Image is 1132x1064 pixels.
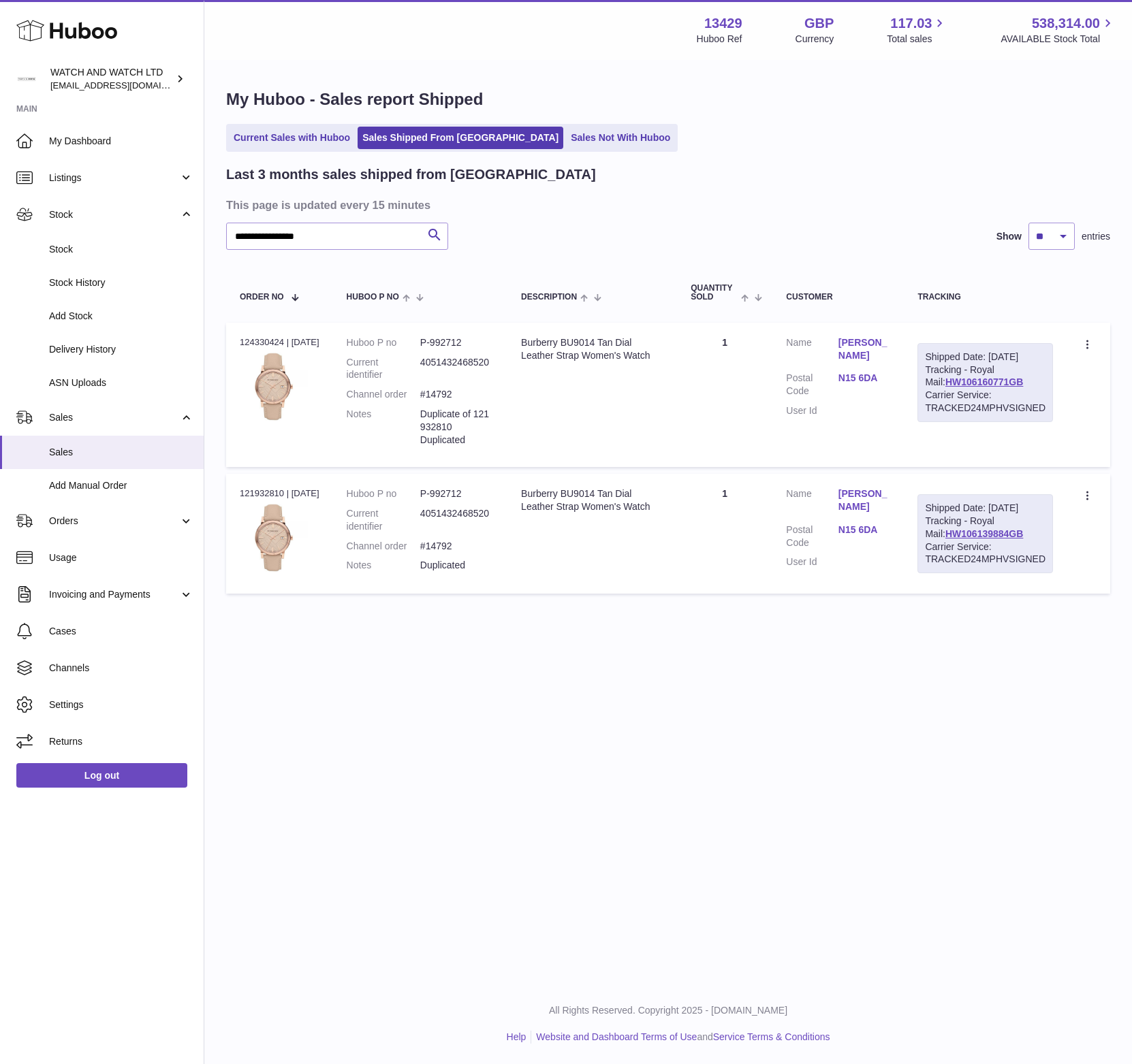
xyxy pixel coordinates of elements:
[420,487,494,500] dd: P-992712
[50,80,200,91] span: [EMAIL_ADDRESS][DOMAIN_NAME]
[925,502,1045,515] div: Shipped Date: [DATE]
[226,165,596,184] h2: Last 3 months sales shipped from [GEOGRAPHIC_DATA]
[420,408,494,434] p: Duplicate of 121932810
[49,515,179,528] span: Orders
[49,135,193,148] span: My Dashboard
[229,127,355,149] a: Current Sales with Huboo
[16,69,37,89] img: baris@watchandwatch.co.uk
[49,411,179,424] span: Sales
[838,336,891,362] a: [PERSON_NAME]
[1001,14,1116,46] a: 538,314.00 AVAILABLE Stock Total
[420,559,494,572] p: Duplicated
[1001,33,1116,46] span: AVAILABLE Stock Total
[347,408,420,447] dt: Notes
[49,588,179,601] span: Invoicing and Payments
[945,528,1023,539] a: HW106139884GB
[536,1031,697,1042] a: Website and Dashboard Terms of Use
[420,356,494,382] dd: 4051432468520
[240,353,308,421] img: 1718752441.jpg
[226,197,1107,212] h3: This page is updated every 15 minutes
[838,487,891,513] a: [PERSON_NAME]
[838,372,891,385] a: N15 6DA
[838,523,891,536] a: N15 6DA
[925,351,1045,364] div: Shipped Date: [DATE]
[347,487,420,500] dt: Huboo P no
[50,66,173,92] div: WATCH AND WATCH LTD
[420,336,494,349] dd: P-992712
[49,698,193,711] span: Settings
[887,14,947,46] a: 117.03 Total sales
[240,487,319,500] div: 121932810 | [DATE]
[420,434,494,447] p: Duplicated
[49,343,193,356] span: Delivery History
[521,336,663,362] div: Burberry BU9014 Tan Dial Leather Strap Women's Watch
[16,763,187,788] a: Log out
[521,487,663,513] div: Burberry BU9014 Tan Dial Leather Strap Women's Watch
[49,662,193,675] span: Channels
[945,376,1023,387] a: HW106160771GB
[566,127,675,149] a: Sales Not With Huboo
[240,293,284,302] span: Order No
[796,33,834,46] div: Currency
[347,540,420,553] dt: Channel order
[786,404,838,417] dt: User Id
[925,541,1045,566] div: Carrier Service: TRACKED24MPHVSIGNED
[347,559,420,572] dt: Notes
[49,625,193,638] span: Cases
[786,336,838,366] dt: Name
[49,310,193,323] span: Add Stock
[240,504,308,572] img: 1718752441.jpg
[786,372,838,398] dt: Postal Code
[49,172,179,184] span: Listings
[890,14,932,33] span: 117.03
[49,376,193,389] span: ASN Uploads
[531,1031,830,1044] li: and
[347,293,399,302] span: Huboo P no
[786,523,838,549] dt: Postal Code
[925,389,1045,415] div: Carrier Service: TRACKED24MPHVSIGNED
[713,1031,830,1042] a: Service Terms & Conditions
[677,323,772,467] td: 1
[420,507,494,533] dd: 4051432468520
[420,540,494,553] dd: #14792
[786,293,890,302] div: Customer
[347,388,420,401] dt: Channel order
[420,388,494,401] dd: #14792
[917,494,1053,573] div: Tracking - Royal Mail:
[347,336,420,349] dt: Huboo P no
[917,343,1053,422] div: Tracking - Royal Mail:
[804,14,834,33] strong: GBP
[49,208,179,221] span: Stock
[786,555,838,568] dt: User Id
[1082,230,1110,243] span: entries
[347,507,420,533] dt: Current identifier
[347,356,420,382] dt: Current identifier
[691,284,738,302] span: Quantity Sold
[521,293,577,302] span: Description
[786,487,838,517] dt: Name
[49,551,193,564] span: Usage
[49,276,193,289] span: Stock History
[49,243,193,256] span: Stock
[1032,14,1100,33] span: 538,314.00
[917,293,1053,302] div: Tracking
[996,230,1022,243] label: Show
[887,33,947,46] span: Total sales
[215,1004,1121,1017] p: All Rights Reserved. Copyright 2025 - [DOMAIN_NAME]
[240,336,319,349] div: 124330424 | [DATE]
[49,446,193,459] span: Sales
[226,88,1110,110] h1: My Huboo - Sales report Shipped
[507,1031,526,1042] a: Help
[697,33,742,46] div: Huboo Ref
[704,14,742,33] strong: 13429
[49,735,193,748] span: Returns
[358,127,563,149] a: Sales Shipped From [GEOGRAPHIC_DATA]
[49,479,193,492] span: Add Manual Order
[677,474,772,594] td: 1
